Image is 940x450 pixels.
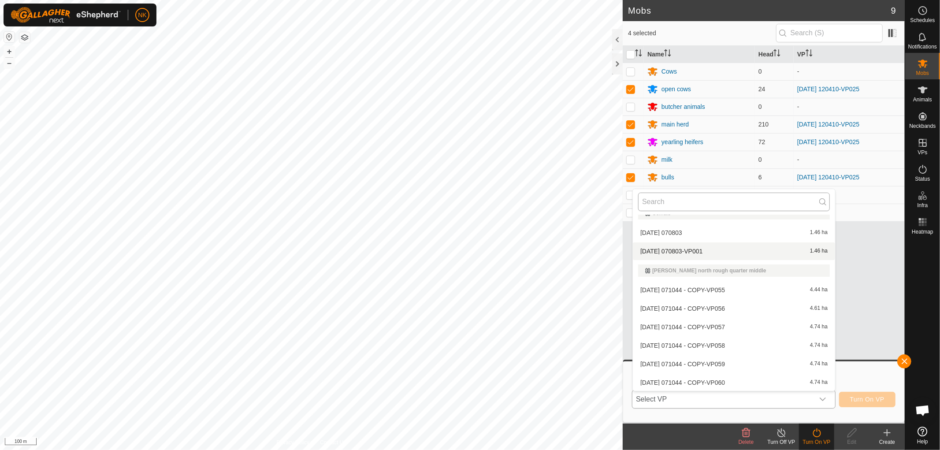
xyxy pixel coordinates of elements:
[916,71,929,76] span: Mobs
[638,193,830,211] input: Search
[834,438,869,446] div: Edit
[4,32,15,42] button: Reset Map
[320,439,346,446] a: Contact Us
[739,439,754,445] span: Delete
[773,51,780,58] p-sorticon: Activate to sort
[758,156,762,163] span: 0
[632,390,814,408] span: Select VP
[917,203,928,208] span: Infra
[810,230,828,236] span: 1.46 ha
[891,4,896,17] span: 9
[910,18,935,23] span: Schedules
[758,86,765,93] span: 24
[908,44,937,49] span: Notifications
[758,103,762,110] span: 0
[909,123,936,129] span: Neckbands
[797,138,859,145] a: [DATE] 120410-VP025
[810,305,828,312] span: 4.61 ha
[797,86,859,93] a: [DATE] 120410-VP025
[644,46,755,63] th: Name
[640,324,725,330] span: [DATE] 071044 - COPY-VP057
[758,68,762,75] span: 0
[810,342,828,349] span: 4.74 ha
[19,32,30,43] button: Map Layers
[628,29,776,38] span: 4 selected
[917,439,928,444] span: Help
[758,121,769,128] span: 210
[633,374,835,391] li: 2025-08-13 071044 - COPY-VP060
[633,300,835,317] li: 2025-08-13 071044 - COPY-VP056
[794,186,905,204] td: -
[633,355,835,373] li: 2025-08-13 071044 - COPY-VP059
[640,379,725,386] span: [DATE] 071044 - COPY-VP060
[839,392,895,407] button: Turn On VP
[794,46,905,63] th: VP
[764,438,799,446] div: Turn Off VP
[810,361,828,367] span: 4.74 ha
[4,46,15,57] button: +
[661,85,691,94] div: open cows
[11,7,121,23] img: Gallagher Logo
[664,51,671,58] p-sorticon: Activate to sort
[640,287,725,293] span: [DATE] 071044 - COPY-VP055
[758,138,765,145] span: 72
[755,46,794,63] th: Head
[794,151,905,168] td: -
[628,5,891,16] h2: Mobs
[640,305,725,312] span: [DATE] 071044 - COPY-VP056
[810,248,828,254] span: 1.46 ha
[913,97,932,102] span: Animals
[661,67,677,76] div: Cows
[869,438,905,446] div: Create
[4,58,15,68] button: –
[138,11,146,20] span: NK
[905,423,940,448] a: Help
[776,24,883,42] input: Search (S)
[661,173,674,182] div: bulls
[794,98,905,115] td: -
[810,287,828,293] span: 4.44 ha
[850,396,884,403] span: Turn On VP
[277,439,310,446] a: Privacy Policy
[814,390,832,408] div: dropdown trigger
[633,337,835,354] li: 2025-08-13 071044 - COPY-VP058
[794,204,905,221] td: -
[794,63,905,80] td: -
[918,150,927,155] span: VPs
[810,379,828,386] span: 4.74 ha
[799,438,834,446] div: Turn On VP
[640,230,682,236] span: [DATE] 070803
[661,120,689,129] div: main herd
[661,155,672,164] div: milk
[633,281,835,299] li: 2025-08-13 071044 - COPY-VP055
[661,102,705,112] div: butcher animals
[633,318,835,336] li: 2025-08-13 071044 - COPY-VP057
[910,397,936,424] div: Open chat
[635,51,642,58] p-sorticon: Activate to sort
[758,174,762,181] span: 6
[645,268,823,273] div: [PERSON_NAME] north rough quarter middle
[912,229,933,234] span: Heatmap
[810,324,828,330] span: 4.74 ha
[661,138,703,147] div: yearling heifers
[806,51,813,58] p-sorticon: Activate to sort
[797,121,859,128] a: [DATE] 120410-VP025
[640,342,725,349] span: [DATE] 071044 - COPY-VP058
[640,361,725,367] span: [DATE] 071044 - COPY-VP059
[633,224,835,242] li: 2025-07-02 070803
[797,174,859,181] a: [DATE] 120410-VP025
[915,176,930,182] span: Status
[633,242,835,260] li: 2025-07-02 070803-VP001
[640,248,702,254] span: [DATE] 070803-VP001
